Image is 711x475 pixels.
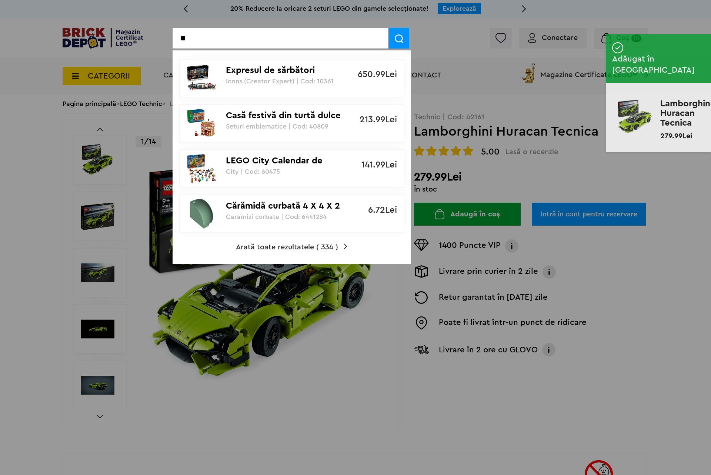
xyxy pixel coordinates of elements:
[606,92,613,99] img: addedtocart
[660,99,700,128] p: Lamborghini Huracan Tecnica
[660,131,692,139] p: 279.99Lei
[617,99,653,135] img: Lamborghini Huracan Tecnica
[612,42,623,53] img: addedtocart
[612,53,705,76] span: Adăugat în [GEOGRAPHIC_DATA]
